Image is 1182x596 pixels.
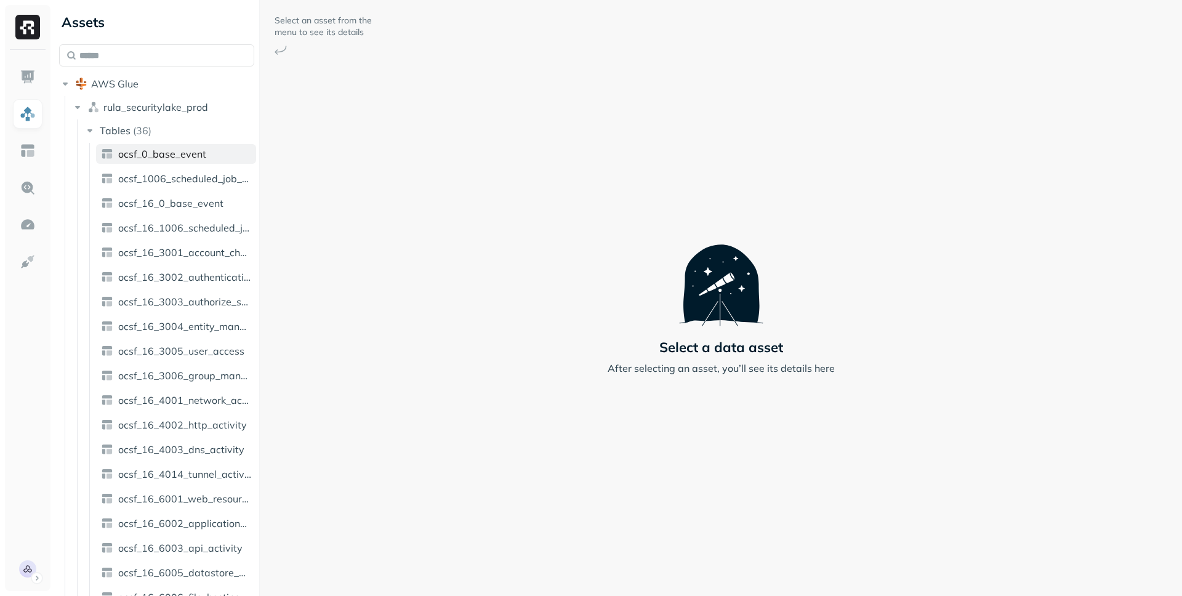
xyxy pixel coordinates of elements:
[275,15,373,38] p: Select an asset from the menu to see its details
[101,197,113,209] img: table
[96,513,256,533] a: ocsf_16_6002_application_lifecycle
[101,148,113,160] img: table
[118,468,251,480] span: ocsf_16_4014_tunnel_activity
[118,296,251,308] span: ocsf_16_3003_authorize_session
[118,566,251,579] span: ocsf_16_6005_datastore_activity
[101,493,113,505] img: table
[100,124,131,137] span: Tables
[118,394,251,406] span: ocsf_16_4001_network_activity
[659,339,783,356] p: Select a data asset
[84,121,255,140] button: Tables(36)
[96,267,256,287] a: ocsf_16_3002_authentication
[20,69,36,85] img: Dashboard
[101,320,113,332] img: table
[20,180,36,196] img: Query Explorer
[96,169,256,188] a: ocsf_1006_scheduled_job_activity
[118,443,244,456] span: ocsf_16_4003_dns_activity
[91,78,139,90] span: AWS Glue
[101,542,113,554] img: table
[96,193,256,213] a: ocsf_16_0_base_event
[118,542,243,554] span: ocsf_16_6003_api_activity
[20,254,36,270] img: Integrations
[275,46,287,55] img: Arrow
[101,172,113,185] img: table
[118,148,206,160] span: ocsf_0_base_event
[118,271,251,283] span: ocsf_16_3002_authentication
[101,222,113,234] img: table
[101,566,113,579] img: table
[118,222,251,234] span: ocsf_16_1006_scheduled_job_activity
[19,560,36,578] img: Rula
[71,97,255,117] button: rula_securitylake_prod
[96,464,256,484] a: ocsf_16_4014_tunnel_activity
[96,415,256,435] a: ocsf_16_4002_http_activity
[101,271,113,283] img: table
[118,172,251,185] span: ocsf_1006_scheduled_job_activity
[20,106,36,122] img: Assets
[96,440,256,459] a: ocsf_16_4003_dns_activity
[101,419,113,431] img: table
[101,517,113,530] img: table
[96,563,256,582] a: ocsf_16_6005_datastore_activity
[133,124,151,137] p: ( 36 )
[118,493,251,505] span: ocsf_16_6001_web_resources_activity
[118,419,247,431] span: ocsf_16_4002_http_activity
[96,341,256,361] a: ocsf_16_3005_user_access
[59,74,254,94] button: AWS Glue
[101,369,113,382] img: table
[101,468,113,480] img: table
[118,197,223,209] span: ocsf_16_0_base_event
[101,394,113,406] img: table
[96,489,256,509] a: ocsf_16_6001_web_resources_activity
[96,144,256,164] a: ocsf_0_base_event
[96,218,256,238] a: ocsf_16_1006_scheduled_job_activity
[103,101,208,113] span: rula_securitylake_prod
[118,345,244,357] span: ocsf_16_3005_user_access
[20,143,36,159] img: Asset Explorer
[118,320,251,332] span: ocsf_16_3004_entity_management
[59,12,254,32] div: Assets
[15,15,40,39] img: Ryft
[20,217,36,233] img: Optimization
[87,101,100,113] img: namespace
[118,517,251,530] span: ocsf_16_6002_application_lifecycle
[96,390,256,410] a: ocsf_16_4001_network_activity
[96,292,256,312] a: ocsf_16_3003_authorize_session
[101,246,113,259] img: table
[101,443,113,456] img: table
[608,361,835,376] p: After selecting an asset, you’ll see its details here
[118,369,251,382] span: ocsf_16_3006_group_management
[75,78,87,90] img: root
[101,296,113,308] img: table
[118,246,251,259] span: ocsf_16_3001_account_change
[96,538,256,558] a: ocsf_16_6003_api_activity
[96,366,256,385] a: ocsf_16_3006_group_management
[96,243,256,262] a: ocsf_16_3001_account_change
[679,220,763,326] img: Telescope
[96,316,256,336] a: ocsf_16_3004_entity_management
[101,345,113,357] img: table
